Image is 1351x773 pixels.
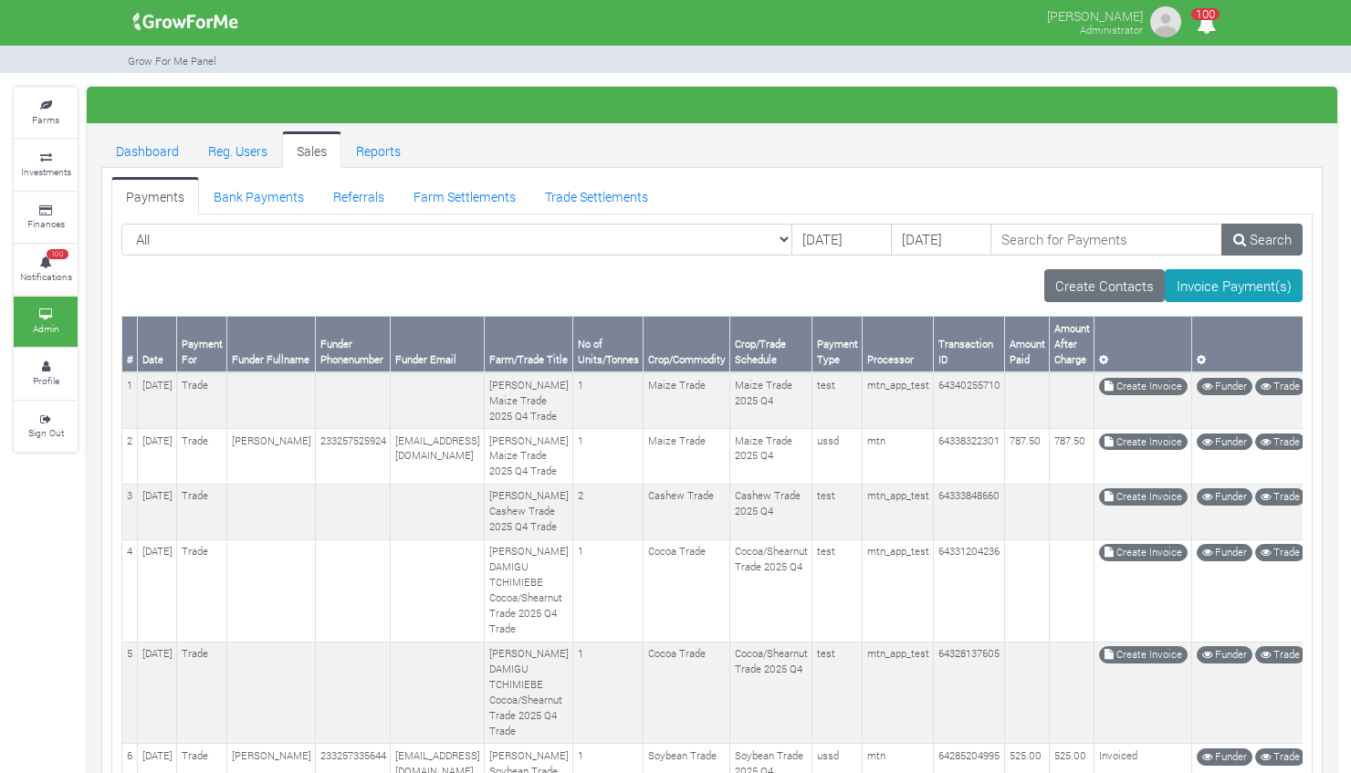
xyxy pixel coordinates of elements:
td: Trade [177,429,227,485]
td: 1 [573,429,644,485]
th: Transaction ID [934,317,1005,372]
td: Cocoa/Shearnut Trade 2025 Q4 [730,642,812,744]
td: mtn_app_test [863,484,934,539]
a: Referrals [319,177,399,214]
td: [DATE] [138,539,177,642]
td: test [812,539,863,642]
td: Maize Trade [644,372,730,428]
small: Notifications [20,270,72,283]
a: Funder [1197,434,1252,451]
td: Maize Trade 2025 Q4 [730,372,812,428]
a: Profile [14,349,78,399]
small: Sign Out [28,426,64,439]
th: Payment Type [812,317,863,372]
small: Admin [33,322,59,335]
td: 787.50 [1005,429,1050,485]
th: Farm/Trade Title [485,317,573,372]
td: [PERSON_NAME] Maize Trade 2025 Q4 Trade [485,372,573,428]
th: Funder Phonenumber [316,317,391,372]
a: Admin [14,297,78,347]
a: Funder [1197,488,1252,506]
a: Create Invoice [1099,434,1188,451]
a: Create Contacts [1044,269,1166,302]
a: Create Invoice [1099,488,1188,506]
th: Amount Paid [1005,317,1050,372]
td: ussd [812,429,863,485]
td: Maize Trade [644,429,730,485]
img: growforme image [127,4,245,40]
a: 100 Notifications [14,245,78,295]
a: Trade [1255,488,1305,506]
a: Sign Out [14,402,78,452]
a: Create Invoice [1099,646,1188,663]
i: Notifications [1189,4,1224,45]
a: Reg. Users [194,131,282,168]
td: test [812,484,863,539]
td: mtn_app_test [863,642,934,744]
td: 1 [573,539,644,642]
a: Search [1221,224,1303,256]
td: [PERSON_NAME] DAMIGU TCHIMIEBE Cocoa/Shearnut Trade 2025 Q4 Trade [485,539,573,642]
a: Investments [14,140,78,190]
td: test [812,372,863,428]
span: 100 [47,249,68,260]
span: 100 [1191,8,1220,20]
td: 3 [122,484,138,539]
td: 233257525924 [316,429,391,485]
td: 4 [122,539,138,642]
td: Trade [177,539,227,642]
th: # [122,317,138,372]
td: mtn_app_test [863,372,934,428]
a: Finances [14,193,78,243]
th: No of Units/Tonnes [573,317,644,372]
td: test [812,642,863,744]
a: Create Invoice [1099,544,1188,561]
th: Crop/Trade Schedule [730,317,812,372]
td: [DATE] [138,372,177,428]
td: Cashew Trade 2025 Q4 [730,484,812,539]
td: 5 [122,642,138,744]
td: 64340255710 [934,372,1005,428]
td: Maize Trade 2025 Q4 [730,429,812,485]
th: Funder Email [391,317,485,372]
th: Amount After Charge [1050,317,1094,372]
td: [DATE] [138,642,177,744]
td: 2 [573,484,644,539]
td: 64331204236 [934,539,1005,642]
small: Profile [33,374,59,387]
a: Trade [1255,646,1305,663]
img: growforme image [1147,4,1184,40]
input: Search for Payments [990,224,1223,256]
a: Funder [1197,646,1252,663]
th: Crop/Commodity [644,317,730,372]
a: Farm Settlements [399,177,530,214]
a: Trade Settlements [530,177,663,214]
td: Trade [177,484,227,539]
td: [DATE] [138,484,177,539]
td: 64338322301 [934,429,1005,485]
td: 1 [573,642,644,744]
a: Farms [14,88,78,138]
td: [PERSON_NAME] DAMIGU TCHIMIEBE Cocoa/Shearnut Trade 2025 Q4 Trade [485,642,573,744]
th: Date [138,317,177,372]
a: Reports [341,131,415,168]
td: Cocoa Trade [644,539,730,642]
p: [PERSON_NAME] [1047,4,1143,26]
a: Create Invoice [1099,378,1188,395]
td: Cocoa/Shearnut Trade 2025 Q4 [730,539,812,642]
td: mtn_app_test [863,539,934,642]
small: Administrator [1080,23,1143,37]
td: [PERSON_NAME] [227,429,316,485]
a: Invoice Payment(s) [1165,269,1303,302]
td: Cashew Trade [644,484,730,539]
td: 64333848660 [934,484,1005,539]
th: Processor [863,317,934,372]
a: Funder [1197,544,1252,561]
a: Trade [1255,748,1305,766]
td: Cocoa Trade [644,642,730,744]
td: 1 [122,372,138,428]
small: Farms [32,113,59,126]
a: Payments [111,177,199,214]
td: 2 [122,429,138,485]
th: Funder Fullname [227,317,316,372]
